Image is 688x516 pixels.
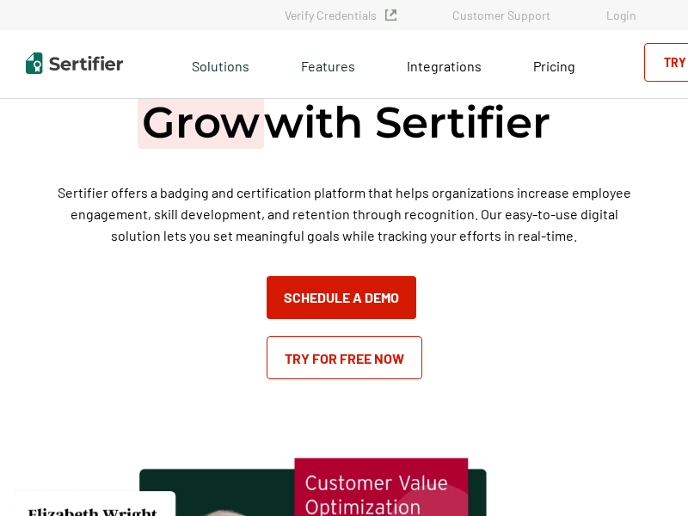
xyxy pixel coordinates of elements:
[452,8,550,22] a: Customer Support
[407,53,482,75] a: Integrations
[192,53,249,75] span: Solutions
[138,95,550,150] h1: with Sertifier
[533,53,575,75] a: Pricing
[533,58,575,74] span: Pricing
[301,53,355,75] span: Features
[407,58,482,74] span: Integrations
[267,336,422,379] a: Try for Free Now
[46,181,641,246] p: Sertifier offers a badging and certification platform that helps organizations increase employee ...
[606,8,636,22] a: Login
[285,8,396,22] a: Verify Credentials
[385,9,396,21] img: Verified
[138,96,264,149] span: Grow
[26,52,123,74] img: Sertifier | Digital Credentialing Platform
